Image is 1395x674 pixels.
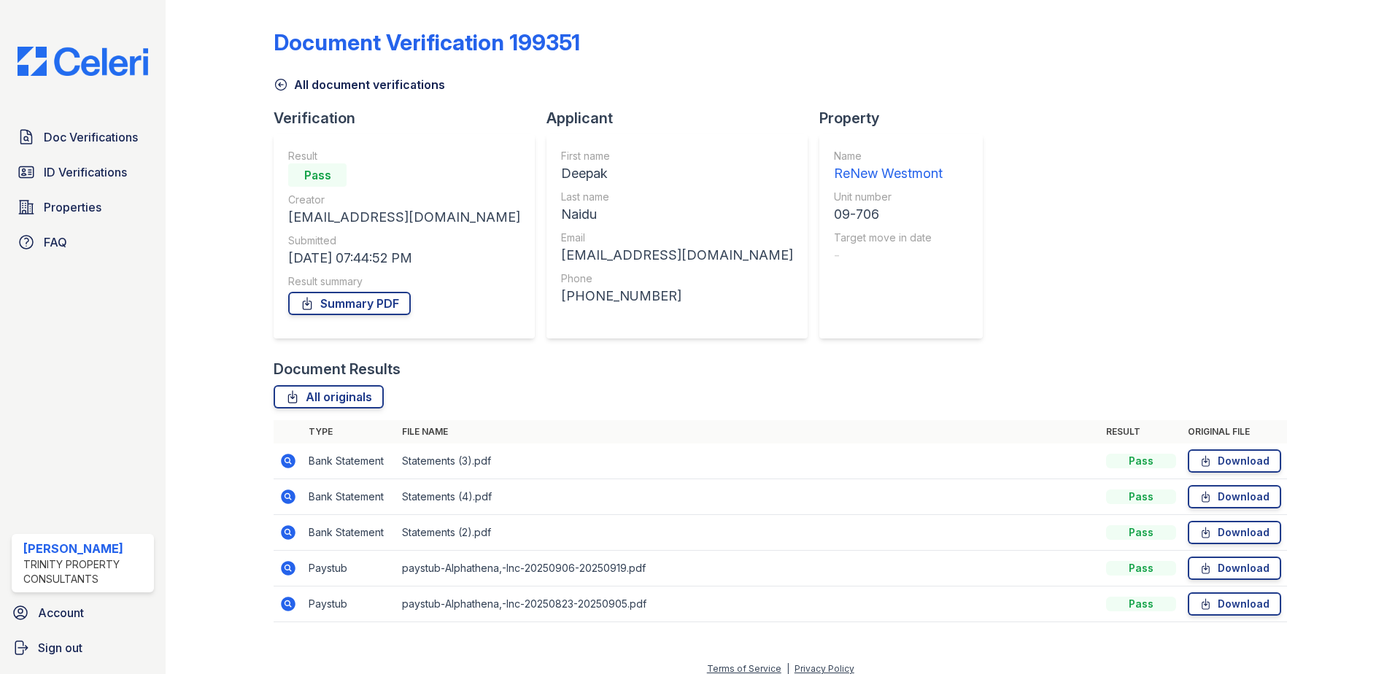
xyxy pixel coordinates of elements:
a: Download [1188,592,1281,616]
div: - [834,245,943,266]
a: Name ReNew Westmont [834,149,943,184]
div: [PHONE_NUMBER] [561,286,793,306]
div: Creator [288,193,520,207]
a: Properties [12,193,154,222]
th: Result [1100,420,1182,443]
a: Sign out [6,633,160,662]
td: paystub-Alphathena,-Inc-20250906-20250919.pdf [396,551,1100,586]
div: Result [288,149,520,163]
div: Pass [1106,597,1176,611]
img: CE_Logo_Blue-a8612792a0a2168367f1c8372b55b34899dd931a85d93a1a3d3e32e68fde9ad4.png [6,47,160,76]
div: | [787,663,789,674]
span: ID Verifications [44,163,127,181]
div: Naidu [561,204,793,225]
div: Unit number [834,190,943,204]
div: Target move in date [834,231,943,245]
div: [EMAIL_ADDRESS][DOMAIN_NAME] [288,207,520,228]
div: Pass [288,163,347,187]
span: Properties [44,198,101,216]
a: ID Verifications [12,158,154,187]
a: All originals [274,385,384,408]
th: Type [303,420,396,443]
span: Sign out [38,639,82,656]
div: [EMAIL_ADDRESS][DOMAIN_NAME] [561,245,793,266]
td: Statements (4).pdf [396,479,1100,515]
th: Original file [1182,420,1287,443]
th: File name [396,420,1100,443]
td: Statements (2).pdf [396,515,1100,551]
div: [PERSON_NAME] [23,540,148,557]
div: Email [561,231,793,245]
a: FAQ [12,228,154,257]
span: FAQ [44,233,67,251]
a: Download [1188,485,1281,508]
a: All document verifications [274,76,445,93]
a: Doc Verifications [12,123,154,152]
div: Deepak [561,163,793,184]
div: Document Verification 199351 [274,29,580,55]
div: Pass [1106,454,1176,468]
div: Applicant [546,108,819,128]
div: ReNew Westmont [834,163,943,184]
a: Download [1188,449,1281,473]
a: Terms of Service [707,663,781,674]
div: Pass [1106,525,1176,540]
div: Document Results [274,359,401,379]
td: Bank Statement [303,443,396,479]
a: Account [6,598,160,627]
div: Result summary [288,274,520,289]
td: Paystub [303,586,396,622]
div: Last name [561,190,793,204]
td: Statements (3).pdf [396,443,1100,479]
div: Name [834,149,943,163]
a: Privacy Policy [795,663,854,674]
a: Download [1188,521,1281,544]
div: [DATE] 07:44:52 PM [288,248,520,268]
div: First name [561,149,793,163]
td: paystub-Alphathena,-Inc-20250823-20250905.pdf [396,586,1100,622]
div: Pass [1106,489,1176,504]
div: Property [819,108,994,128]
a: Summary PDF [288,292,411,315]
span: Account [38,604,84,621]
a: Download [1188,557,1281,580]
td: Bank Statement [303,479,396,515]
div: Phone [561,271,793,286]
div: Pass [1106,561,1176,576]
td: Bank Statement [303,515,396,551]
span: Doc Verifications [44,128,138,146]
td: Paystub [303,551,396,586]
div: 09-706 [834,204,943,225]
div: Trinity Property Consultants [23,557,148,586]
div: Verification [274,108,546,128]
div: Submitted [288,233,520,248]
